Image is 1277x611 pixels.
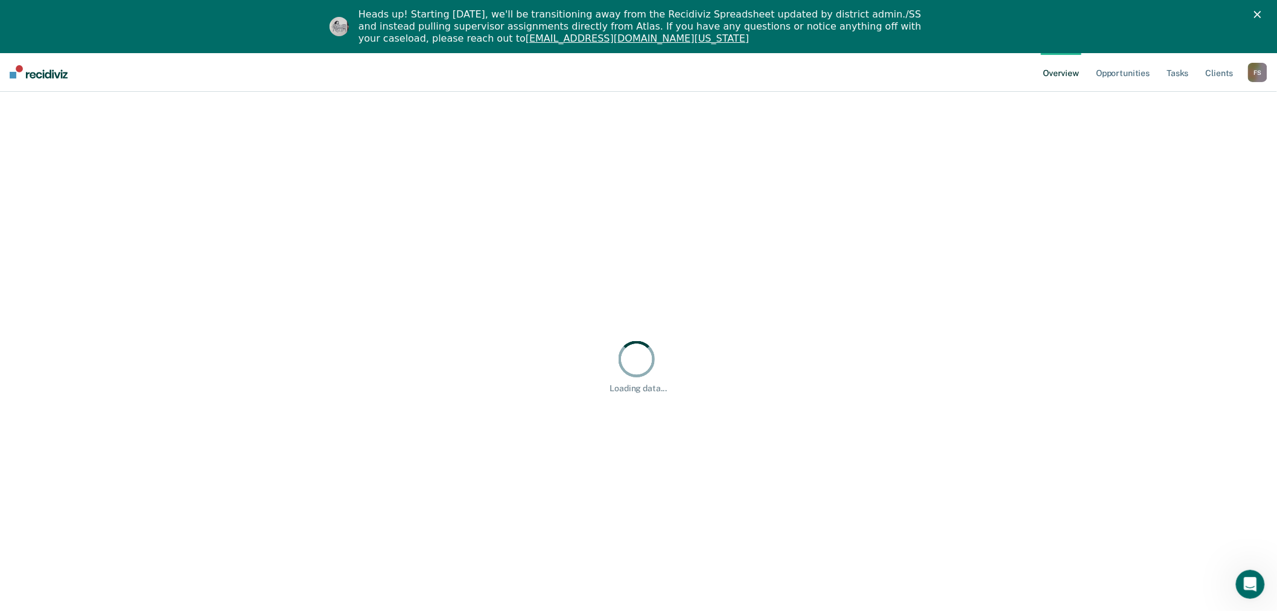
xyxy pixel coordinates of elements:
[10,65,68,78] img: Recidiviz
[358,8,928,45] div: Heads up! Starting [DATE], we'll be transitioning away from the Recidiviz Spreadsheet updated by ...
[526,33,749,44] a: [EMAIL_ADDRESS][DOMAIN_NAME][US_STATE]
[1254,11,1266,18] div: Close
[1248,63,1267,82] div: F S
[1248,63,1267,82] button: FS
[1203,53,1236,91] a: Clients
[330,17,349,36] img: Profile image for Kim
[610,383,667,394] div: Loading data...
[1165,53,1191,91] a: Tasks
[1236,570,1265,599] iframe: Intercom live chat
[1041,53,1082,91] a: Overview
[1094,53,1152,91] a: Opportunities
